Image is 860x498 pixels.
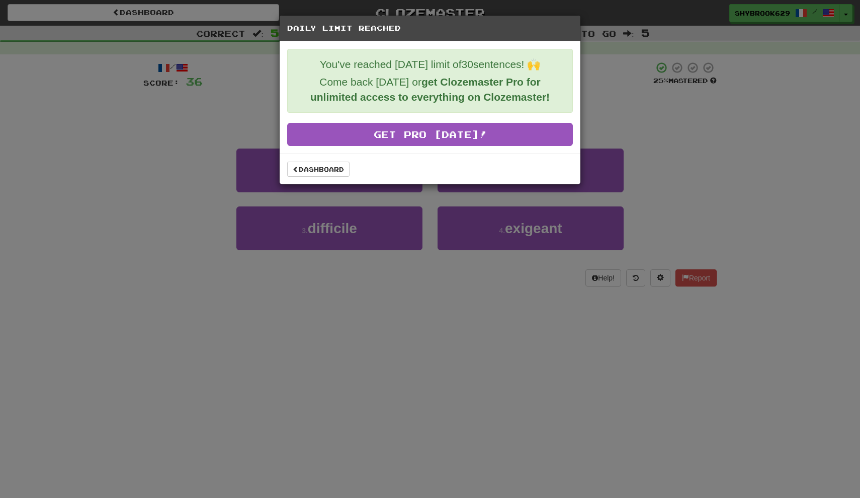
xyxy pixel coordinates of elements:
[295,57,565,72] p: You've reached [DATE] limit of 30 sentences! 🙌
[287,123,573,146] a: Get Pro [DATE]!
[295,75,565,105] p: Come back [DATE] or
[287,162,350,177] a: Dashboard
[287,23,573,33] h5: Daily Limit Reached
[310,76,550,103] strong: get Clozemaster Pro for unlimited access to everything on Clozemaster!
